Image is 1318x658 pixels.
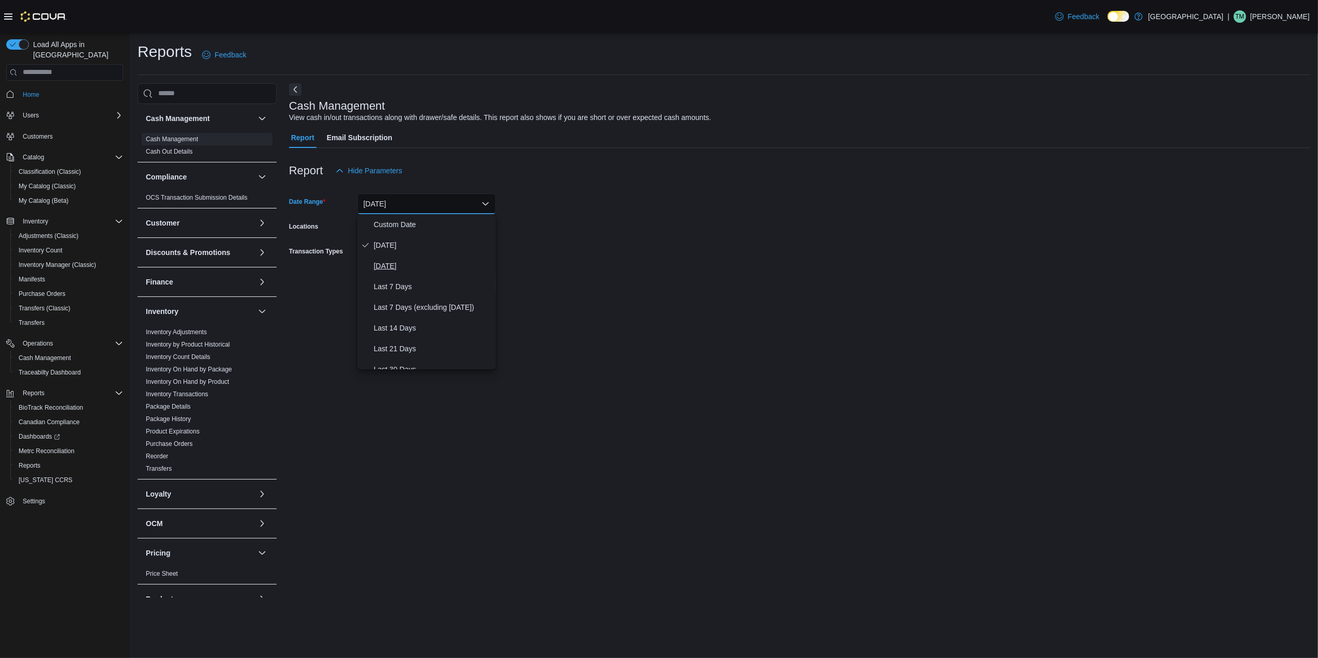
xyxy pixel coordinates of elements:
[14,459,44,472] a: Reports
[10,351,127,365] button: Cash Management
[146,465,172,473] span: Transfers
[146,453,168,460] a: Reorder
[146,218,179,228] h3: Customer
[14,445,79,457] a: Metrc Reconciliation
[331,160,406,181] button: Hide Parameters
[146,306,178,317] h3: Inventory
[19,88,123,101] span: Home
[146,489,171,499] h3: Loyalty
[19,151,48,163] button: Catalog
[1234,10,1246,23] div: Tre Mace
[146,366,232,373] a: Inventory On Hand by Package
[19,275,45,283] span: Manifests
[146,440,193,448] span: Purchase Orders
[10,365,127,380] button: Traceabilty Dashboard
[19,476,72,484] span: [US_STATE] CCRS
[146,194,248,201] a: OCS Transaction Submission Details
[374,260,492,272] span: [DATE]
[23,132,53,141] span: Customers
[146,428,200,435] a: Product Expirations
[19,461,40,470] span: Reports
[146,353,210,361] a: Inventory Count Details
[23,153,44,161] span: Catalog
[138,326,277,479] div: Inventory
[14,259,123,271] span: Inventory Manager (Classic)
[14,430,64,443] a: Dashboards
[14,401,123,414] span: BioTrack Reconciliation
[146,548,254,558] button: Pricing
[19,495,123,507] span: Settings
[256,171,268,183] button: Compliance
[14,366,123,379] span: Traceabilty Dashboard
[19,197,69,205] span: My Catalog (Beta)
[146,147,193,156] span: Cash Out Details
[19,447,74,455] span: Metrc Reconciliation
[2,336,127,351] button: Operations
[19,387,49,399] button: Reports
[357,193,496,214] button: [DATE]
[10,165,127,179] button: Classification (Classic)
[14,230,83,242] a: Adjustments (Classic)
[14,352,75,364] a: Cash Management
[138,133,277,162] div: Cash Management
[6,83,123,536] nav: Complex example
[2,494,127,509] button: Settings
[14,288,70,300] a: Purchase Orders
[10,415,127,429] button: Canadian Compliance
[14,317,123,329] span: Transfers
[10,243,127,258] button: Inventory Count
[14,401,87,414] a: BioTrack Reconciliation
[2,150,127,165] button: Catalog
[348,166,402,176] span: Hide Parameters
[14,445,123,457] span: Metrc Reconciliation
[10,316,127,330] button: Transfers
[289,112,711,123] div: View cash in/out transactions along with drawer/safe details. This report also shows if you are s...
[374,322,492,334] span: Last 14 Days
[14,244,67,257] a: Inventory Count
[374,342,492,355] span: Last 21 Days
[289,83,301,96] button: Next
[146,570,178,578] span: Price Sheet
[146,415,191,423] span: Package History
[19,215,123,228] span: Inventory
[146,548,170,558] h3: Pricing
[289,222,319,231] label: Locations
[14,166,85,178] a: Classification (Classic)
[29,39,123,60] span: Load All Apps in [GEOGRAPHIC_DATA]
[146,440,193,447] a: Purchase Orders
[14,166,123,178] span: Classification (Classic)
[14,180,80,192] a: My Catalog (Classic)
[374,363,492,376] span: Last 30 Days
[14,459,123,472] span: Reports
[10,193,127,208] button: My Catalog (Beta)
[23,217,48,226] span: Inventory
[146,277,254,287] button: Finance
[1148,10,1223,23] p: [GEOGRAPHIC_DATA]
[374,218,492,231] span: Custom Date
[10,473,127,487] button: [US_STATE] CCRS
[146,277,173,287] h3: Finance
[19,151,123,163] span: Catalog
[23,389,44,397] span: Reports
[256,305,268,318] button: Inventory
[19,290,66,298] span: Purchase Orders
[289,198,326,206] label: Date Range
[14,273,49,286] a: Manifests
[198,44,250,65] a: Feedback
[14,302,74,315] a: Transfers (Classic)
[146,113,210,124] h3: Cash Management
[2,129,127,144] button: Customers
[146,218,254,228] button: Customer
[19,261,96,269] span: Inventory Manager (Classic)
[19,387,123,399] span: Reports
[146,378,229,386] span: Inventory On Hand by Product
[10,258,127,272] button: Inventory Manager (Classic)
[14,317,49,329] a: Transfers
[19,304,70,312] span: Transfers (Classic)
[23,497,45,505] span: Settings
[23,91,39,99] span: Home
[19,495,49,507] a: Settings
[374,239,492,251] span: [DATE]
